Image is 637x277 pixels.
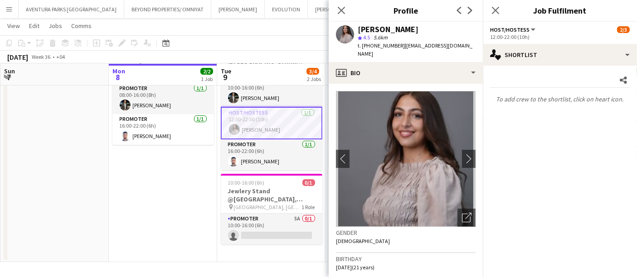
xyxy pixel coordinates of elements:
span: Host/Hostess [490,26,530,33]
span: 10 [328,72,341,82]
span: | [EMAIL_ADDRESS][DOMAIN_NAME] [358,42,472,57]
span: Mon [112,67,125,75]
img: Crew avatar or photo [336,91,476,227]
h3: Profile [329,5,483,16]
div: Shortlist [483,44,637,66]
app-card-role: Promoter5A0/110:00-16:00 (6h) [221,214,322,244]
div: 2 Jobs [307,76,321,82]
span: 2/2 [200,68,213,75]
span: Jobs [49,22,62,30]
span: 0/1 [302,179,315,186]
span: 1 Role [302,204,315,210]
a: Comms [68,20,95,32]
h3: Gender [336,229,476,237]
span: Week 36 [30,53,53,60]
span: Edit [29,22,39,30]
button: BEYOND PROPERTIES/ OMNIYAT [124,0,211,18]
a: Edit [25,20,43,32]
a: Jobs [45,20,66,32]
span: 10:00-16:00 (6h) [228,179,265,186]
button: [PERSON_NAME] [211,0,265,18]
a: View [4,20,24,32]
span: 2/3 [617,26,630,33]
span: 5.6km [372,34,389,41]
div: 12:00-22:00 (10h) [490,33,630,40]
span: 7 [3,72,15,82]
span: View [7,22,20,30]
div: [DATE] [7,53,28,62]
div: +04 [56,53,65,60]
button: Host/Hostess [490,26,537,33]
span: Comms [71,22,92,30]
h3: Birthday [336,255,476,263]
app-card-role: Promoter1/116:00-22:00 (6h)[PERSON_NAME] [221,139,322,170]
span: 4.5 [363,34,370,41]
button: [PERSON_NAME] [308,0,361,18]
app-card-role: Promoter1/108:00-16:00 (8h)[PERSON_NAME] [112,83,214,114]
span: 3/4 [306,68,319,75]
span: 9 [219,72,231,82]
p: To add crew to the shortlist, click on heart icon. [483,91,637,107]
span: 8 [111,72,125,82]
button: AVENTURA PARKS [GEOGRAPHIC_DATA] [19,0,124,18]
div: [PERSON_NAME] [358,25,418,33]
span: [DEMOGRAPHIC_DATA] [336,238,390,244]
span: [DATE] (21 years) [336,264,374,271]
span: Tue [221,67,231,75]
div: 1 Job [201,76,213,82]
span: Sun [4,67,15,75]
h3: Jewlery Stand @[GEOGRAPHIC_DATA], [GEOGRAPHIC_DATA] [221,187,322,203]
app-job-card: In progress08:00-22:00 (14h)2/2Jewlery Stand @[GEOGRAPHIC_DATA], [GEOGRAPHIC_DATA] [GEOGRAPHIC_DA... [112,36,214,145]
div: Open photos pop-in [457,209,476,227]
div: Bio [329,62,483,84]
app-job-card: 10:00-22:00 (12h)3/3Jewlery Stand @[GEOGRAPHIC_DATA], [GEOGRAPHIC_DATA] [GEOGRAPHIC_DATA], [GEOGR... [221,36,322,170]
app-card-role: Promoter1/116:00-22:00 (6h)[PERSON_NAME] [112,114,214,145]
h3: Job Fulfilment [483,5,637,16]
button: EVOLUTION [265,0,308,18]
app-job-card: 10:00-16:00 (6h)0/1Jewlery Stand @[GEOGRAPHIC_DATA], [GEOGRAPHIC_DATA] [GEOGRAPHIC_DATA], [GEOGRA... [221,174,322,244]
span: t. [PHONE_NUMBER] [358,42,405,49]
span: [GEOGRAPHIC_DATA], [GEOGRAPHIC_DATA] [234,204,302,210]
app-card-role: Promoter1/110:00-16:00 (6h)[PERSON_NAME] [221,76,322,107]
app-card-role: Host/Hostess1/112:00-22:00 (10h)[PERSON_NAME] [221,107,322,139]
